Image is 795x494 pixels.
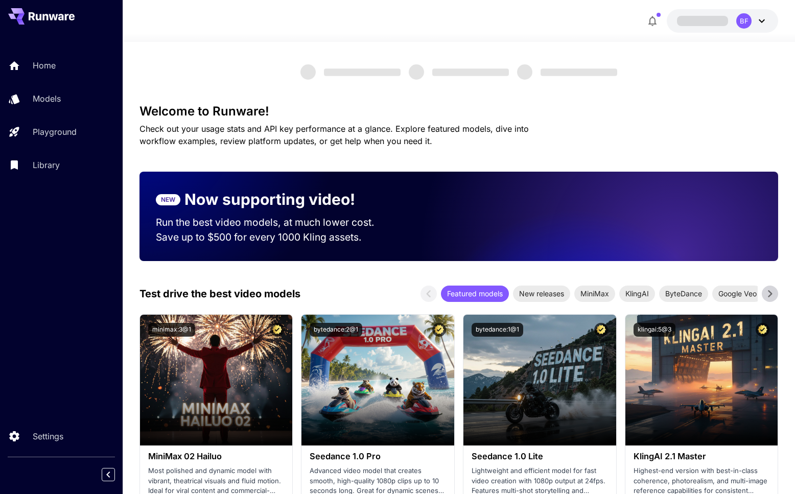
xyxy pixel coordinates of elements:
[33,126,77,138] p: Playground
[140,315,293,445] img: alt
[310,452,446,461] h3: Seedance 1.0 Pro
[441,288,509,299] span: Featured models
[667,9,778,33] button: BF
[659,288,708,299] span: ByteDance
[441,286,509,302] div: Featured models
[463,315,616,445] img: alt
[659,286,708,302] div: ByteDance
[270,323,284,337] button: Certified Model – Vetted for best performance and includes a commercial license.
[472,452,608,461] h3: Seedance 1.0 Lite
[109,465,123,484] div: Collapse sidebar
[634,452,770,461] h3: KlingAI 2.1 Master
[139,124,529,146] span: Check out your usage stats and API key performance at a glance. Explore featured models, dive int...
[619,286,655,302] div: KlingAI
[148,452,285,461] h3: MiniMax 02 Hailuo
[161,195,175,204] p: NEW
[33,159,60,171] p: Library
[619,288,655,299] span: KlingAI
[594,323,608,337] button: Certified Model – Vetted for best performance and includes a commercial license.
[574,286,615,302] div: MiniMax
[184,188,355,211] p: Now supporting video!
[736,13,752,29] div: BF
[472,323,523,337] button: bytedance:1@1
[634,323,675,337] button: klingai:5@3
[574,288,615,299] span: MiniMax
[139,104,778,119] h3: Welcome to Runware!
[513,288,570,299] span: New releases
[625,315,778,445] img: alt
[33,92,61,105] p: Models
[33,430,63,442] p: Settings
[712,286,763,302] div: Google Veo
[756,323,769,337] button: Certified Model – Vetted for best performance and includes a commercial license.
[712,288,763,299] span: Google Veo
[148,323,195,337] button: minimax:3@1
[513,286,570,302] div: New releases
[156,230,394,245] p: Save up to $500 for every 1000 Kling assets.
[156,215,394,230] p: Run the best video models, at much lower cost.
[102,468,115,481] button: Collapse sidebar
[432,323,446,337] button: Certified Model – Vetted for best performance and includes a commercial license.
[33,59,56,72] p: Home
[301,315,454,445] img: alt
[139,286,300,301] p: Test drive the best video models
[310,323,362,337] button: bytedance:2@1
